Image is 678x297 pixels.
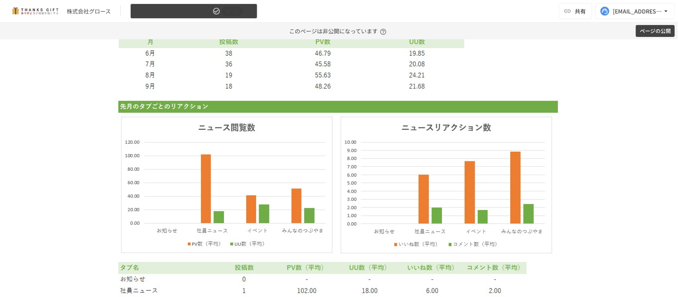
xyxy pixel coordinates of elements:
img: mMP1OxWUAhQbsRWCurg7vIHe5HqDpP7qZo7fRoNLXQh [10,5,60,17]
p: このページは非公開になっています [289,23,389,39]
div: [EMAIL_ADDRESS][DOMAIN_NAME] [613,6,662,16]
button: ページの公開 [636,25,675,37]
span: 【2025年10月】⑫運用開始後7回目振り返りMTG [135,6,211,16]
button: 【2025年10月】⑫運用開始後7回目振り返りMTG非公開 [130,4,257,19]
span: 非公開 [222,7,243,15]
span: 共有 [575,7,586,15]
button: 共有 [559,3,592,19]
div: 株式会社グロース [67,7,111,15]
button: [EMAIL_ADDRESS][DOMAIN_NAME] [595,3,675,19]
